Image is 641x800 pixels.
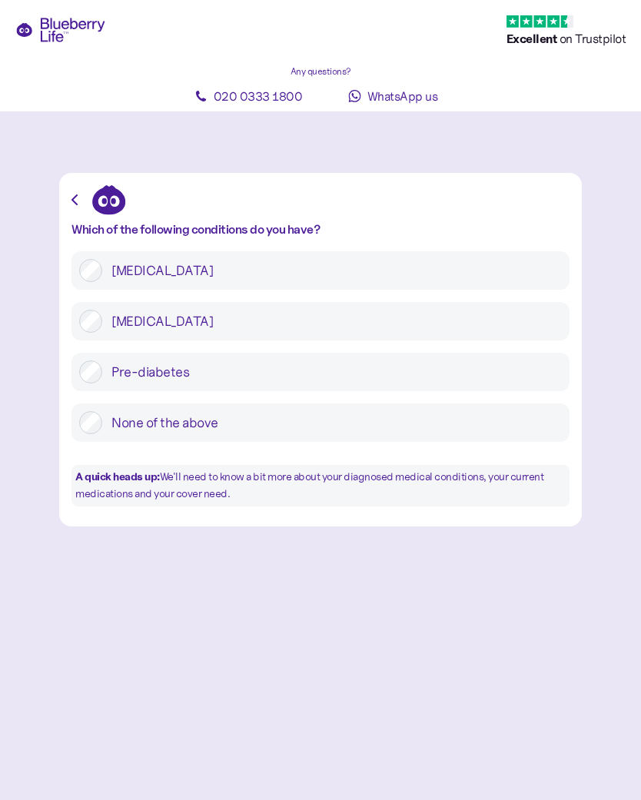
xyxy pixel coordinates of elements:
b: A quick heads up: [75,470,160,483]
a: 020 0333 1800 [179,81,317,111]
div: We'll need to know a bit more about your diagnosed medical conditions, your current medications a... [71,465,570,506]
span: Excellent ️ [506,31,560,46]
span: WhatsApp us [367,88,438,104]
span: on Trustpilot [560,31,626,46]
div: Which of the following conditions do you have? [71,224,570,236]
span: Any questions? [291,65,351,77]
span: 020 0333 1800 [214,88,303,104]
label: [MEDICAL_DATA] [102,259,562,282]
label: None of the above [102,411,562,434]
a: WhatsApp us [324,81,462,111]
label: [MEDICAL_DATA] [102,310,562,333]
label: Pre-diabetes [102,360,562,383]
